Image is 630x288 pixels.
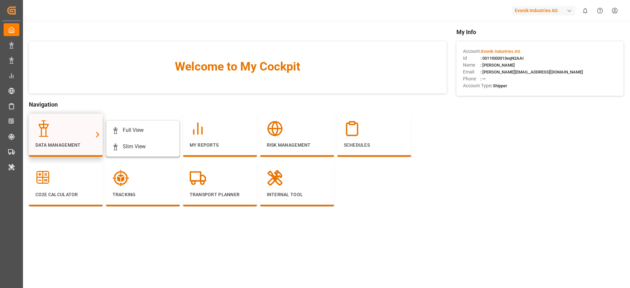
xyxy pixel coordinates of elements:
[480,49,520,54] span: :
[512,6,575,15] div: Evonik Industries AG
[123,126,144,134] div: Full View
[481,49,520,54] span: Evonik Industries AG
[190,142,250,149] p: My Reports
[463,82,491,89] span: Account Type
[29,100,447,109] span: Navigation
[35,191,96,198] p: CO2e Calculator
[123,143,146,151] div: Slim View
[344,142,405,149] p: Schedules
[593,3,607,18] button: Help Center
[463,48,480,55] span: Account
[42,58,433,75] span: Welcome to My Cockpit
[110,122,176,138] a: Full View
[463,69,480,75] span: Email
[35,142,96,149] p: Data Management
[463,55,480,62] span: Id
[480,56,524,61] span: : 0011t000013eqN2AAI
[480,70,583,74] span: : [PERSON_NAME][EMAIL_ADDRESS][DOMAIN_NAME]
[480,63,515,68] span: : [PERSON_NAME]
[491,83,507,88] span: : Shipper
[512,4,578,17] button: Evonik Industries AG
[267,191,327,198] p: Internal Tool
[578,3,593,18] button: show 0 new notifications
[463,62,480,69] span: Name
[456,28,623,36] span: My Info
[113,191,173,198] p: Tracking
[190,191,250,198] p: Transport Planner
[267,142,327,149] p: Risk Management
[463,75,480,82] span: Phone
[110,138,176,155] a: Slim View
[480,76,486,81] span: : —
